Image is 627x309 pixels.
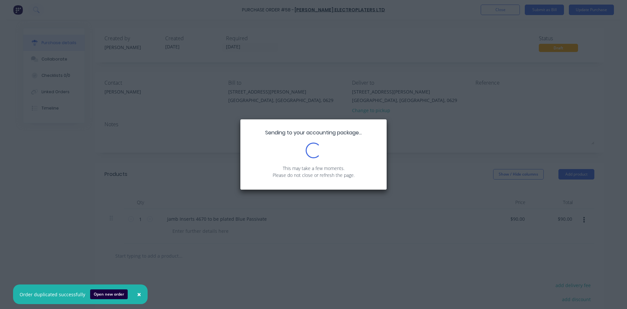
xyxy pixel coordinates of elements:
[131,286,148,302] button: Close
[250,165,377,172] p: This may take a few moments.
[265,129,362,136] span: Sending to your accounting package...
[90,289,128,299] button: Open new order
[20,291,85,298] div: Order duplicated successfully
[137,290,141,299] span: ×
[250,172,377,179] p: Please do not close or refresh the page.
